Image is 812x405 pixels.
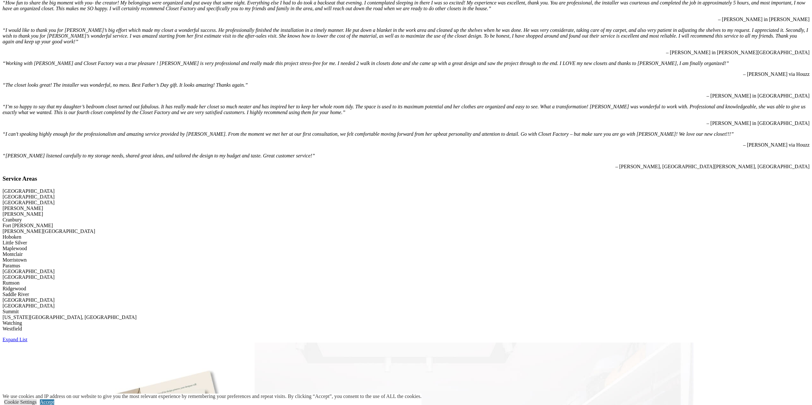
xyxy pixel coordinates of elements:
[3,71,809,77] p: – [PERSON_NAME] via Houzz
[4,399,37,405] a: Cookie Settings
[3,175,809,182] h3: Service Areas
[3,104,805,115] em: “I’m so happy to say that my daughter’s bedroom closet turned out fabulous. It has really made he...
[3,142,809,148] p: – [PERSON_NAME] via Houzz
[3,27,808,44] em: “I would like to thank you for [PERSON_NAME]’s big effort which made my closet a wonderful succes...
[3,93,809,99] p: – [PERSON_NAME] in [GEOGRAPHIC_DATA]
[3,120,809,126] p: – [PERSON_NAME] in [GEOGRAPHIC_DATA]
[3,131,734,137] em: “I can’t speaking highly enough for the professionalism and amazing service provided by [PERSON_N...
[3,17,809,22] p: – [PERSON_NAME] in [PERSON_NAME]
[3,82,248,88] em: “The closet looks great! The installer was wonderful, no mess. Best Father’s Day gift. It looks a...
[3,50,809,55] p: – [PERSON_NAME] in [PERSON_NAME][GEOGRAPHIC_DATA]
[3,153,315,158] em: “[PERSON_NAME] listened carefully to my storage needs, shared great ideas, and tailored the desig...
[3,188,809,332] p: [GEOGRAPHIC_DATA] [GEOGRAPHIC_DATA] [GEOGRAPHIC_DATA] [PERSON_NAME] [PERSON_NAME] Cranbury Fort [...
[3,164,809,170] p: – [PERSON_NAME], [GEOGRAPHIC_DATA][PERSON_NAME], [GEOGRAPHIC_DATA]
[40,399,54,405] a: Accept
[3,394,421,399] div: We use cookies and IP address on our website to give you the most relevant experience by remember...
[3,61,729,66] em: “Working with [PERSON_NAME] and Closet Factory was a true pleasure ! [PERSON_NAME] is very profes...
[3,337,27,342] a: Click Expand List to Expand Service Area List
